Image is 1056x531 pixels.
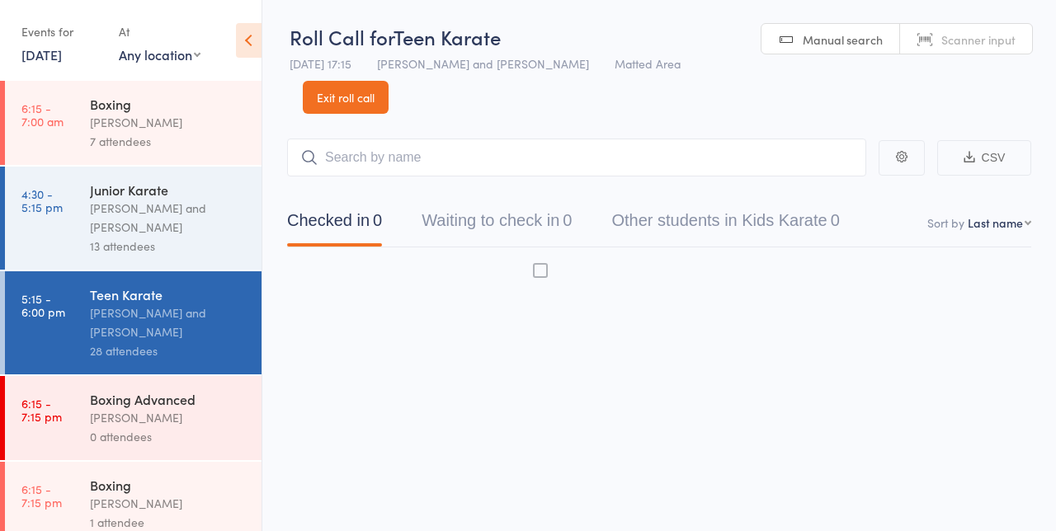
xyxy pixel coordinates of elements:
a: 6:15 -7:00 amBoxing[PERSON_NAME]7 attendees [5,81,262,165]
div: [PERSON_NAME] [90,408,247,427]
time: 6:15 - 7:15 pm [21,397,62,423]
div: [PERSON_NAME] [90,494,247,513]
div: Last name [968,214,1023,231]
div: Boxing [90,95,247,113]
div: 0 [373,211,382,229]
div: 0 [831,211,840,229]
span: [DATE] 17:15 [290,55,351,72]
span: [PERSON_NAME] and [PERSON_NAME] [377,55,589,72]
div: [PERSON_NAME] and [PERSON_NAME] [90,199,247,237]
time: 4:30 - 5:15 pm [21,187,63,214]
div: 28 attendees [90,341,247,360]
div: Any location [119,45,200,63]
div: At [119,18,200,45]
span: Teen Karate [394,23,501,50]
span: Manual search [803,31,883,48]
a: Exit roll call [303,81,389,114]
button: Checked in0 [287,203,382,247]
input: Search by name [287,139,866,176]
div: 0 attendees [90,427,247,446]
div: Boxing Advanced [90,390,247,408]
time: 5:15 - 6:00 pm [21,292,65,318]
time: 6:15 - 7:00 am [21,101,64,128]
span: Roll Call for [290,23,394,50]
a: 5:15 -6:00 pmTeen Karate[PERSON_NAME] and [PERSON_NAME]28 attendees [5,271,262,374]
span: Matted Area [615,55,681,72]
button: Waiting to check in0 [422,203,572,247]
div: Boxing [90,476,247,494]
time: 6:15 - 7:15 pm [21,482,62,509]
a: [DATE] [21,45,62,63]
div: Junior Karate [90,181,247,199]
div: Events for [21,18,102,45]
div: 0 [563,211,572,229]
span: Scanner input [941,31,1016,48]
div: [PERSON_NAME] [90,113,247,132]
div: Teen Karate [90,285,247,303]
div: 7 attendees [90,132,247,151]
button: Other students in Kids Karate0 [611,203,839,247]
div: [PERSON_NAME] and [PERSON_NAME] [90,303,247,341]
div: 13 attendees [90,237,247,256]
button: CSV [937,140,1031,176]
a: 4:30 -5:15 pmJunior Karate[PERSON_NAME] and [PERSON_NAME]13 attendees [5,167,262,270]
label: Sort by [927,214,964,231]
a: 6:15 -7:15 pmBoxing Advanced[PERSON_NAME]0 attendees [5,376,262,460]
